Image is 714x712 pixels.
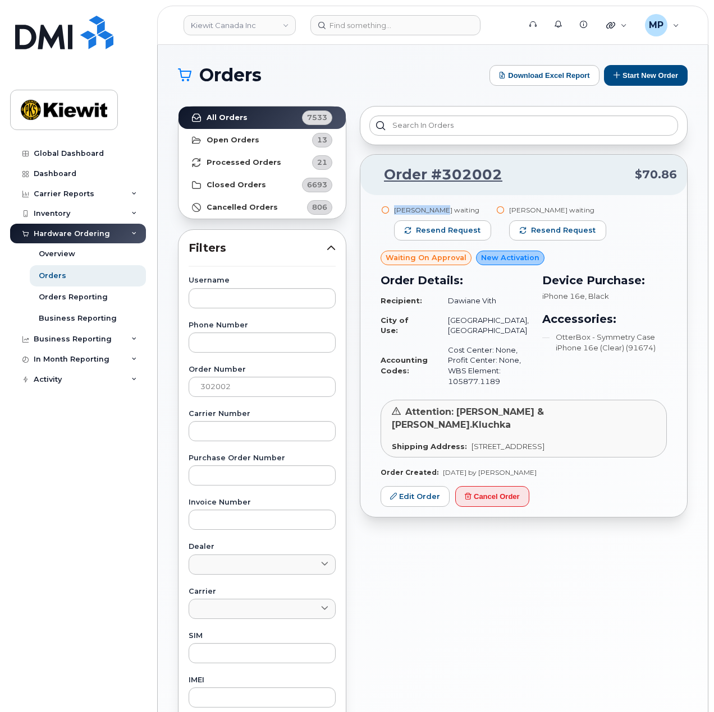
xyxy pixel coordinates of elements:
label: Purchase Order Number [189,455,336,462]
span: 6693 [307,179,327,190]
strong: Cancelled Orders [207,203,278,212]
span: 7533 [307,112,327,123]
span: 13 [317,135,327,145]
span: , Black [585,292,609,300]
label: Phone Number [189,322,336,329]
strong: Open Orders [207,136,259,145]
strong: Accounting Codes: [381,355,428,375]
span: New Activation [481,252,539,263]
strong: City of Use: [381,316,409,335]
span: $70.86 [635,167,677,183]
iframe: Messenger Launcher [665,663,706,704]
a: Processed Orders21 [178,151,346,174]
strong: All Orders [207,113,248,122]
a: Open Orders13 [178,129,346,151]
label: Dealer [189,543,336,551]
h3: Device Purchase: [542,272,667,289]
strong: Recipient: [381,296,422,305]
strong: Order Created: [381,468,438,477]
label: Carrier Number [189,410,336,418]
button: Download Excel Report [489,65,599,86]
button: Resend request [509,220,606,241]
span: Filters [189,240,327,256]
div: [PERSON_NAME] waiting [509,205,606,215]
strong: Closed Orders [207,181,266,189]
label: IMEI [189,677,336,684]
label: Invoice Number [189,499,336,506]
span: Attention: [PERSON_NAME] & [PERSON_NAME].Kluchka [392,406,544,430]
a: All Orders7533 [178,107,346,129]
span: Orders [199,67,262,84]
a: Closed Orders6693 [178,174,346,196]
li: OtterBox - Symmetry Case iPhone 16e (Clear) (91674) [542,332,667,353]
td: Dawiane Vith [438,291,529,311]
a: Order #302002 [370,165,502,185]
label: SIM [189,632,336,640]
button: Start New Order [604,65,688,86]
div: [PERSON_NAME] waiting [394,205,491,215]
button: Cancel Order [455,486,529,507]
span: Resend request [416,225,480,235]
label: Username [189,277,336,284]
span: iPhone 16e [542,292,585,300]
h3: Accessories: [542,311,667,327]
h3: Order Details: [381,272,529,289]
label: Order Number [189,366,336,373]
strong: Processed Orders [207,158,281,167]
a: Cancelled Orders806 [178,196,346,219]
span: 21 [317,157,327,168]
input: Search in orders [369,115,678,136]
button: Resend request [394,220,491,241]
span: Resend request [531,225,596,235]
span: [STREET_ADDRESS] [472,442,544,451]
span: 806 [312,202,327,212]
span: Waiting On Approval [386,252,466,263]
label: Carrier [189,588,336,595]
span: [DATE] by [PERSON_NAME] [443,468,537,477]
a: Edit Order [381,486,450,507]
td: [GEOGRAPHIC_DATA], [GEOGRAPHIC_DATA] [438,311,529,340]
strong: Shipping Address: [392,442,467,451]
td: Cost Center: None, Profit Center: None, WBS Element: 105877.1189 [438,340,529,391]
